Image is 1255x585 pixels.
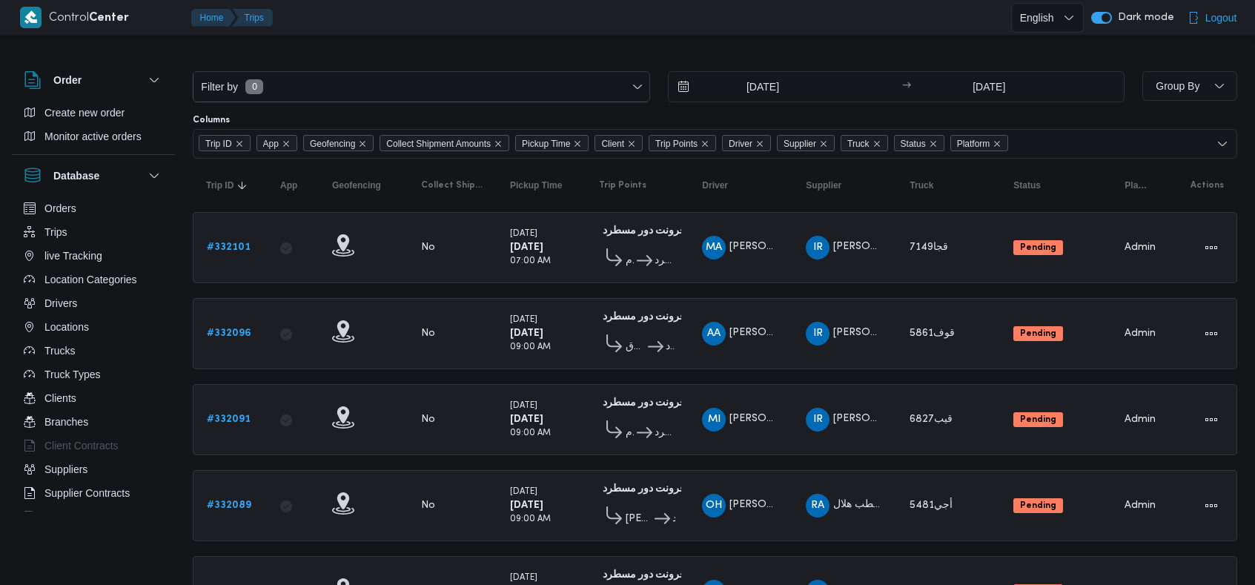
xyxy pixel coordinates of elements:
svg: Sorted in descending order [236,179,248,191]
div: Ibrahem Rmdhan Ibrahem Athman AbobIsha [806,322,830,346]
a: #332096 [207,325,251,343]
small: 07:00 AM [510,257,551,265]
button: Remove Client from selection in this group [627,139,636,148]
button: Actions [1199,408,1223,432]
button: Logout [1182,3,1243,33]
span: Dark mode [1112,12,1174,24]
span: IR [813,236,823,260]
span: Admin [1125,328,1156,338]
button: Locations [18,315,169,339]
span: MA [706,236,722,260]
button: Supplier [800,173,889,197]
span: Supplier [777,135,835,151]
div: → [902,82,911,92]
span: OH [706,494,722,518]
b: فرونت دور مسطرد [603,312,685,322]
button: Platform [1119,173,1156,197]
button: Open list of options [1216,138,1228,150]
span: Trip Points [655,136,698,152]
button: Trip IDSorted in descending order [200,173,259,197]
button: Status [1007,173,1104,197]
button: Trips [233,9,273,27]
span: Pending [1013,412,1063,427]
a: #332101 [207,239,251,257]
span: Supplier [806,179,841,191]
button: Remove Supplier from selection in this group [819,139,828,148]
span: Status [1013,179,1041,191]
span: ربيع عيد قطب هلال [833,500,915,509]
span: Pending [1013,240,1063,255]
span: live Tracking [44,247,102,265]
small: [DATE] [510,402,537,410]
b: [DATE] [510,414,543,424]
button: Create new order [18,101,169,125]
span: IR [813,408,823,432]
span: [PERSON_NAME] [729,500,814,509]
span: Client [595,135,643,151]
b: Center [89,13,129,24]
div: Mahmood Ibrahem Saaid Ibrahem [702,408,726,432]
span: App [280,179,297,191]
span: Trip ID; Sorted in descending order [206,179,234,191]
button: Remove Geofencing from selection in this group [358,139,367,148]
span: Location Categories [44,271,137,288]
button: Clients [18,386,169,410]
span: App [256,135,297,151]
div: Ibrahem Rmdhan Ibrahem Athman AbobIsha [806,236,830,260]
div: Database [12,196,175,518]
b: # 332091 [207,414,251,424]
button: live Tracking [18,244,169,268]
span: Truck [841,135,888,151]
span: Collect Shipment Amounts [386,136,491,152]
span: Trip Points [599,179,646,191]
span: قجا7149 [910,242,948,252]
span: Driver [729,136,752,152]
button: Monitor active orders [18,125,169,148]
span: Status [901,136,926,152]
span: Admin [1125,242,1156,252]
span: [PERSON_NAME][DATE] [PERSON_NAME] [833,414,1038,423]
span: Pending [1013,498,1063,513]
span: IR [813,322,823,346]
span: [PERSON_NAME][DATE] [PERSON_NAME] [833,242,1038,251]
button: Devices [18,505,169,529]
button: Truck [904,173,993,197]
button: Pickup Time [504,173,578,197]
span: Clients [44,389,76,407]
div: No [421,327,435,340]
span: Geofencing [332,179,381,191]
span: Client [601,136,624,152]
b: فرونت دور مسطرد [603,484,685,494]
small: 09:00 AM [510,515,551,523]
a: #332091 [207,411,251,429]
button: Remove Status from selection in this group [929,139,938,148]
span: سعودي الشروق [626,338,646,356]
small: [DATE] [510,316,537,324]
span: Collect Shipment Amounts [421,179,483,191]
button: Remove Driver from selection in this group [755,139,764,148]
small: 09:00 AM [510,343,551,351]
button: Group By [1142,71,1237,101]
small: 09:00 AM [510,429,551,437]
button: Remove Platform from selection in this group [993,139,1001,148]
span: Pending [1013,326,1063,341]
span: [PERSON_NAME] [PERSON_NAME] [729,242,901,251]
button: Trips [18,220,169,244]
span: App [263,136,279,152]
button: Orders [18,196,169,220]
div: Omar HIshm Jab Allah Muhammad [702,494,726,518]
button: Trucks [18,339,169,363]
b: [DATE] [510,328,543,338]
span: Monitor active orders [44,128,142,145]
span: Trip ID [199,135,251,151]
span: Create new order [44,104,125,122]
span: Status [894,135,944,151]
span: Pickup Time [522,136,570,152]
span: Filter by [199,78,239,96]
b: [DATE] [510,242,543,252]
label: Columns [193,114,230,126]
span: 0 available filters [245,79,263,94]
b: Pending [1020,243,1056,252]
button: Remove Collect Shipment Amounts from selection in this group [494,139,503,148]
img: X8yXhbKr1z7QwAAAABJRU5ErkJggg== [20,7,42,28]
